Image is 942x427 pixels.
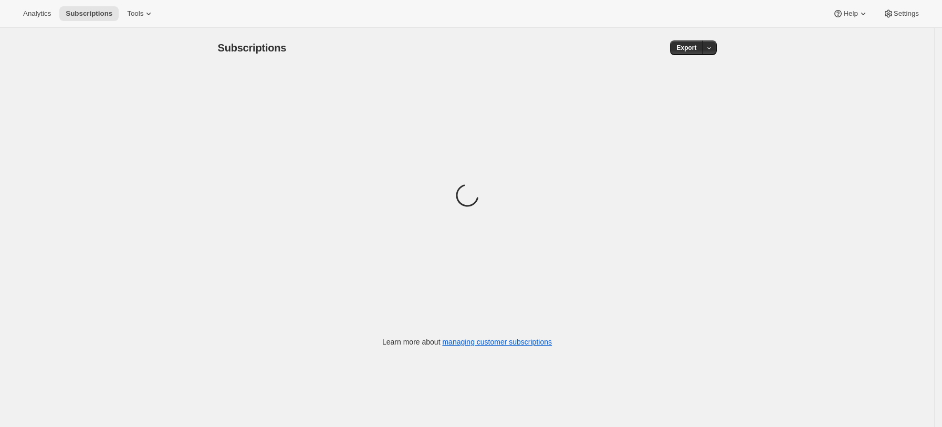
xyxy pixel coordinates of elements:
[121,6,160,21] button: Tools
[442,338,552,346] a: managing customer subscriptions
[127,9,143,18] span: Tools
[218,42,287,54] span: Subscriptions
[826,6,874,21] button: Help
[894,9,919,18] span: Settings
[843,9,857,18] span: Help
[23,9,51,18] span: Analytics
[676,44,696,52] span: Export
[877,6,925,21] button: Settings
[382,337,552,347] p: Learn more about
[17,6,57,21] button: Analytics
[59,6,119,21] button: Subscriptions
[66,9,112,18] span: Subscriptions
[670,40,703,55] button: Export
